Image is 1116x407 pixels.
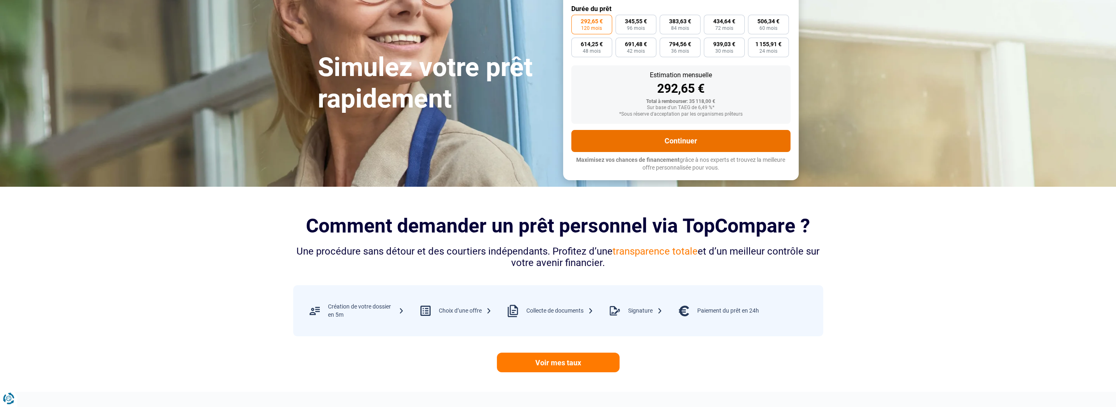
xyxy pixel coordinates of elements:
[755,41,781,47] span: 1 155,91 €
[628,307,662,315] div: Signature
[571,5,790,13] label: Durée du prêt
[328,303,404,319] div: Création de votre dossier en 5m
[759,49,777,54] span: 24 mois
[627,26,645,31] span: 96 mois
[715,49,733,54] span: 30 mois
[581,26,602,31] span: 120 mois
[439,307,492,315] div: Choix d’une offre
[625,41,647,47] span: 691,48 €
[759,26,777,31] span: 60 mois
[671,49,689,54] span: 36 mois
[571,130,790,152] button: Continuer
[671,26,689,31] span: 84 mois
[627,49,645,54] span: 42 mois
[576,157,680,163] span: Maximisez vos chances de financement
[581,18,603,24] span: 292,65 €
[715,26,733,31] span: 72 mois
[578,72,784,78] div: Estimation mensuelle
[293,215,823,237] h2: Comment demander un prêt personnel via TopCompare ?
[578,112,784,117] div: *Sous réserve d'acceptation par les organismes prêteurs
[613,246,698,257] span: transparence totale
[669,41,691,47] span: 794,56 €
[293,246,823,269] div: Une procédure sans détour et des courtiers indépendants. Profitez d’une et d’un meilleur contrôle...
[625,18,647,24] span: 345,55 €
[571,156,790,172] p: grâce à nos experts et trouvez la meilleure offre personnalisée pour vous.
[578,105,784,111] div: Sur base d'un TAEG de 6,49 %*
[713,41,735,47] span: 939,03 €
[713,18,735,24] span: 434,64 €
[578,99,784,105] div: Total à rembourser: 35 118,00 €
[318,52,553,115] h1: Simulez votre prêt rapidement
[578,83,784,95] div: 292,65 €
[583,49,601,54] span: 48 mois
[757,18,779,24] span: 506,34 €
[697,307,759,315] div: Paiement du prêt en 24h
[497,353,620,372] a: Voir mes taux
[581,41,603,47] span: 614,25 €
[669,18,691,24] span: 383,63 €
[526,307,593,315] div: Collecte de documents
